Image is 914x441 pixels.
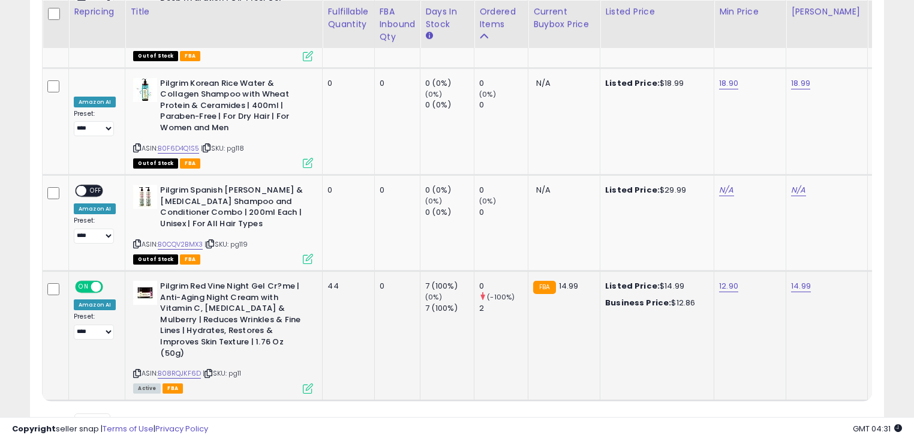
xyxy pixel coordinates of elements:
[133,51,178,61] span: All listings that are currently out of stock and unavailable for purchase on Amazon
[327,281,365,292] div: 44
[180,51,200,61] span: FBA
[605,78,705,89] div: $18.99
[605,298,705,308] div: $12.86
[479,78,528,89] div: 0
[487,292,515,302] small: (-100%)
[74,299,116,310] div: Amazon AI
[180,254,200,265] span: FBA
[380,281,411,292] div: 0
[133,383,161,394] span: All listings currently available for purchase on Amazon
[158,368,201,379] a: B08RQJKF6D
[536,77,551,89] span: N/A
[74,313,116,340] div: Preset:
[163,383,183,394] span: FBA
[853,423,902,434] span: 2025-10-7 04:31 GMT
[160,78,306,137] b: Pilgrim Korean Rice Water & Collagen Shampoo with Wheat Protein & Ceramides | 400ml | Paraben-Fre...
[180,158,200,169] span: FBA
[74,110,116,137] div: Preset:
[479,89,496,99] small: (0%)
[425,196,442,206] small: (0%)
[425,78,474,89] div: 0 (0%)
[425,185,474,196] div: 0 (0%)
[327,78,365,89] div: 0
[133,254,178,265] span: All listings that are currently out of stock and unavailable for purchase on Amazon
[74,5,120,18] div: Repricing
[791,77,810,89] a: 18.99
[479,185,528,196] div: 0
[719,77,738,89] a: 18.90
[479,5,523,31] div: Ordered Items
[327,185,365,196] div: 0
[133,185,313,263] div: ASIN:
[791,280,811,292] a: 14.99
[425,303,474,314] div: 7 (100%)
[719,280,738,292] a: 12.90
[479,100,528,110] div: 0
[425,281,474,292] div: 7 (100%)
[425,292,442,302] small: (0%)
[76,282,91,292] span: ON
[605,185,705,196] div: $29.99
[425,31,432,41] small: Days In Stock.
[160,281,306,362] b: Pilgrim Red Vine Night Gel Cr?me | Anti-Aging Night Cream with Vitamin C, [MEDICAL_DATA] & Mulber...
[605,297,671,308] b: Business Price:
[133,78,313,167] div: ASIN:
[380,185,411,196] div: 0
[605,281,705,292] div: $14.99
[327,5,369,31] div: Fulfillable Quantity
[101,282,121,292] span: OFF
[380,78,411,89] div: 0
[425,5,469,31] div: Days In Stock
[533,5,595,31] div: Current Buybox Price
[533,281,555,294] small: FBA
[133,158,178,169] span: All listings that are currently out of stock and unavailable for purchase on Amazon
[74,97,116,107] div: Amazon AI
[605,77,660,89] b: Listed Price:
[605,184,660,196] b: Listed Price:
[12,424,208,435] div: seller snap | |
[133,185,157,209] img: 41uKszZWDIL._SL40_.jpg
[605,5,709,18] div: Listed Price
[103,423,154,434] a: Terms of Use
[74,217,116,244] div: Preset:
[130,5,317,18] div: Title
[74,203,116,214] div: Amazon AI
[425,100,474,110] div: 0 (0%)
[479,303,528,314] div: 2
[86,186,106,196] span: OFF
[155,423,208,434] a: Privacy Policy
[719,184,733,196] a: N/A
[158,239,203,250] a: B0CQV2BMX3
[133,281,313,392] div: ASIN:
[719,5,781,18] div: Min Price
[425,89,442,99] small: (0%)
[12,423,56,434] strong: Copyright
[479,207,528,218] div: 0
[791,5,862,18] div: [PERSON_NAME]
[201,143,244,153] span: | SKU: pg118
[791,184,805,196] a: N/A
[605,280,660,292] b: Listed Price:
[479,281,528,292] div: 0
[425,207,474,218] div: 0 (0%)
[160,185,306,232] b: Pilgrim Spanish [PERSON_NAME] & [MEDICAL_DATA] Shampoo and Conditioner Combo | 200ml Each | Unise...
[133,281,157,305] img: 41v7y8fsXVL._SL40_.jpg
[133,78,157,102] img: 31qYrJroVYL._SL40_.jpg
[536,184,551,196] span: N/A
[479,196,496,206] small: (0%)
[559,280,579,292] span: 14.99
[380,5,416,43] div: FBA inbound Qty
[203,368,241,378] span: | SKU: pg11
[205,239,248,249] span: | SKU: pg119
[158,143,199,154] a: B0F6D4Q1S5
